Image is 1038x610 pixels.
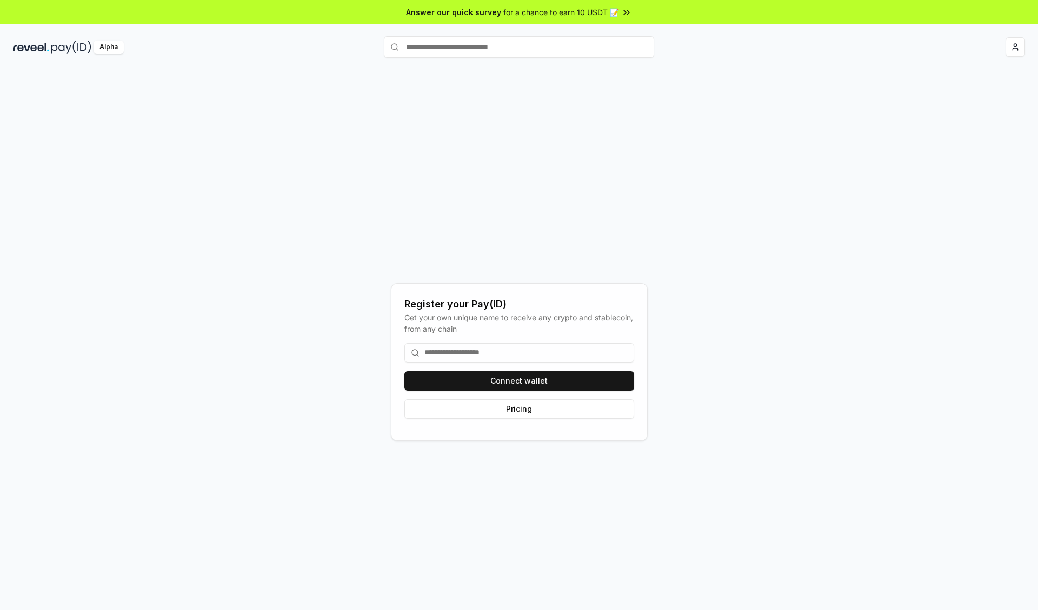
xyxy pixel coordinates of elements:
span: Answer our quick survey [406,6,501,18]
span: for a chance to earn 10 USDT 📝 [503,6,619,18]
button: Pricing [404,399,634,419]
img: reveel_dark [13,41,49,54]
button: Connect wallet [404,371,634,391]
div: Get your own unique name to receive any crypto and stablecoin, from any chain [404,312,634,334]
div: Register your Pay(ID) [404,297,634,312]
div: Alpha [94,41,124,54]
img: pay_id [51,41,91,54]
